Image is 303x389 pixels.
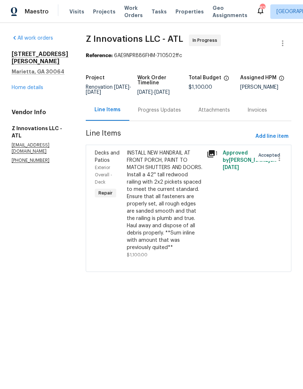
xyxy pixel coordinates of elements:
[12,36,53,41] a: All work orders
[223,165,239,170] span: [DATE]
[25,8,49,15] span: Maestro
[12,125,68,139] h5: Z Innovations LLC - ATL
[86,90,101,95] span: [DATE]
[127,149,202,251] div: INSTALL NEW HANDRAIL AT FRONT PORCH, PAINT TO MATCH SHUTTERS AND DOORS. Install a 42'' tall redwo...
[151,9,167,14] span: Tasks
[279,75,284,85] span: The hpm assigned to this work order.
[138,107,181,114] div: Progress Updates
[86,35,183,43] span: Z Innovations LLC - ATL
[247,107,267,114] div: Invoices
[175,8,204,15] span: Properties
[124,4,143,19] span: Work Orders
[114,85,129,90] span: [DATE]
[213,4,247,19] span: Geo Assignments
[86,85,131,95] span: -
[207,149,218,158] div: 1
[240,75,276,80] h5: Assigned HPM
[86,75,105,80] h5: Project
[189,75,221,80] h5: Total Budget
[95,165,112,184] span: Exterior Overall - Deck
[86,53,113,58] b: Reference:
[127,253,148,257] span: $1,100.00
[86,52,291,59] div: 6AE9NPR886FHM-710502ffc
[96,189,116,197] span: Repair
[137,90,153,95] span: [DATE]
[255,132,288,141] span: Add line item
[223,151,276,170] span: Approved by [PERSON_NAME] on
[137,75,189,85] h5: Work Order Timeline
[86,85,131,95] span: Renovation
[69,8,84,15] span: Visits
[240,85,292,90] div: [PERSON_NAME]
[95,151,120,163] span: Decks and Patios
[93,8,116,15] span: Projects
[94,106,121,113] div: Line Items
[193,37,220,44] span: In Progress
[258,152,283,159] span: Accepted
[137,90,170,95] span: -
[198,107,230,114] div: Attachments
[12,85,43,90] a: Home details
[154,90,170,95] span: [DATE]
[189,85,212,90] span: $1,100.00
[252,130,291,143] button: Add line item
[86,130,252,143] span: Line Items
[260,4,265,12] div: 82
[223,75,229,85] span: The total cost of line items that have been proposed by Opendoor. This sum includes line items th...
[12,109,68,116] h4: Vendor Info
